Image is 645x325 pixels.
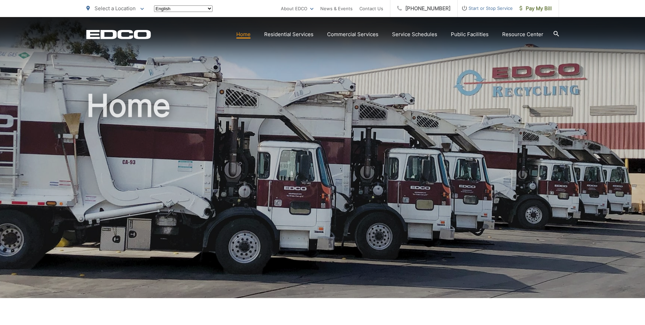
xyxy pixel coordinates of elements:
a: About EDCO [281,4,313,13]
a: News & Events [320,4,353,13]
a: Commercial Services [327,30,378,38]
a: Resource Center [502,30,543,38]
span: Select a Location [95,5,136,12]
a: Home [236,30,251,38]
select: Select a language [154,5,213,12]
h1: Home [86,89,559,304]
a: Public Facilities [451,30,489,38]
a: Service Schedules [392,30,437,38]
a: EDCD logo. Return to the homepage. [86,30,151,39]
a: Contact Us [359,4,383,13]
span: Pay My Bill [520,4,552,13]
a: Residential Services [264,30,313,38]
